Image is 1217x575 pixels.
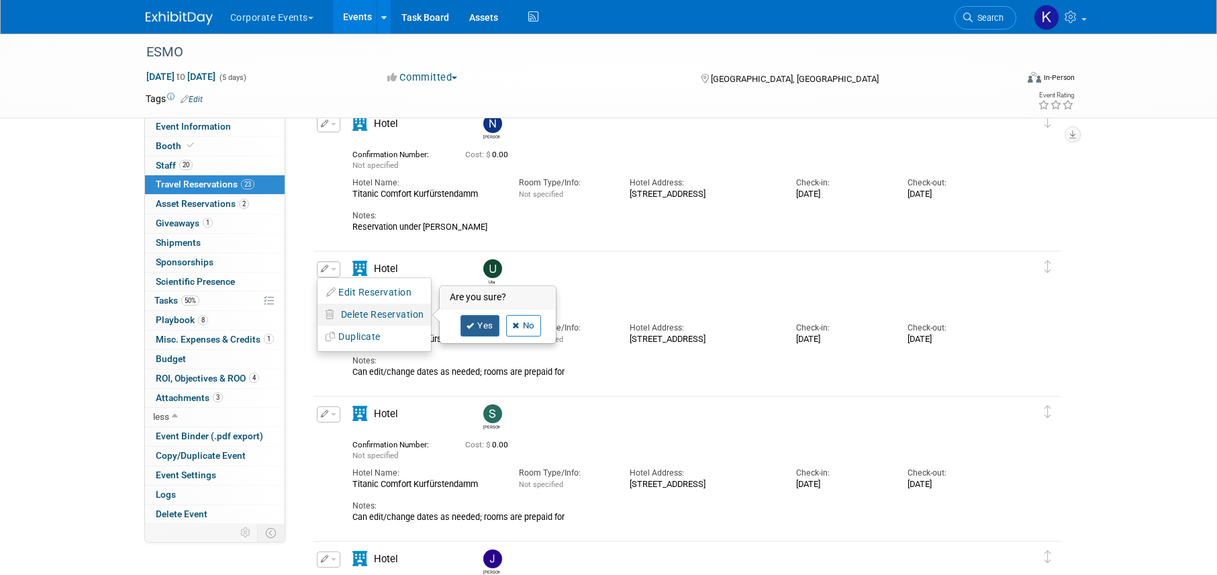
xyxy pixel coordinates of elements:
a: Edit [181,95,203,104]
div: Check-in: [796,177,887,189]
a: Yes [460,315,499,337]
span: Hotel [374,118,398,130]
span: Event Information [156,121,231,132]
div: Check-in: [796,322,887,334]
span: 1 [264,334,274,344]
div: Room Type/Info: [519,177,610,189]
span: Not specified [352,451,399,460]
div: Hotel Address: [630,177,776,189]
span: 23 [241,179,254,189]
span: Playbook [156,314,208,325]
span: Misc. Expenses & Credits [156,334,274,345]
div: Check-out: [908,468,998,479]
span: Attachments [156,392,223,403]
i: Hotel [352,261,367,276]
span: 50% [181,296,199,306]
div: Room Type/Info: [519,468,610,479]
i: Booth reservation complete [187,142,194,149]
span: less [153,411,169,422]
a: ROI, Objectives & ROO4 [145,369,285,388]
span: 8 [198,315,208,325]
span: Delete Event [156,508,207,519]
span: Event Binder (.pdf export) [156,431,263,441]
a: Staff20 [145,157,285,175]
span: 4 [249,373,259,383]
h3: Are you sure? [440,287,555,308]
a: Travel Reservations23 [145,175,285,194]
a: Attachments3 [145,389,285,408]
a: Scientific Presence [145,273,285,292]
button: Delete Reservation [318,305,431,324]
span: Shipments [156,237,201,248]
span: Logs [156,489,176,500]
span: Event Settings [156,470,216,480]
i: Hotel [352,551,367,566]
span: Not specified [352,161,399,170]
span: Copy/Duplicate Event [156,450,246,461]
a: Logs [145,486,285,504]
div: Notes: [352,500,999,512]
div: Titanic Comfort Kurfürstendamm [352,479,499,490]
a: Asset Reservations2 [145,195,285,214]
a: Playbook8 [145,311,285,330]
td: Tags [146,92,203,105]
img: Format-Inperson.png [1028,72,1041,83]
div: Natalia de la Fuente [483,133,500,140]
div: Confirmation Number: [352,436,445,449]
span: Hotel [374,263,398,275]
img: ExhibitDay [146,11,213,25]
i: Click and drag to move item [1044,115,1051,128]
a: Booth [145,137,285,156]
span: Booth [156,140,197,151]
img: Sam Jole [483,404,502,423]
div: [DATE] [908,189,998,200]
div: [DATE] [796,479,887,490]
div: Uta Mellert Dr [483,278,500,285]
div: Check-in: [796,468,887,479]
span: ROI, Objectives & ROO [156,373,259,384]
span: to [175,71,187,82]
button: Duplicate [318,327,431,347]
span: Travel Reservations [156,179,254,189]
div: Hotel Address: [630,468,776,479]
span: Delete Reservation [341,309,424,320]
a: Copy/Duplicate Event [145,447,285,466]
span: Not specified [519,480,563,489]
div: Hotel Name: [352,468,499,479]
a: Event Information [145,118,285,136]
span: [DATE] [DATE] [146,71,216,83]
i: Click and drag to move item [1044,550,1051,563]
a: Search [955,6,1016,30]
div: Event Format [937,70,1075,90]
div: Notes: [352,210,999,222]
div: Check-out: [908,322,998,334]
span: 20 [179,160,193,170]
img: Natalia de la Fuente [483,114,502,133]
div: Hotel Name: [352,177,499,189]
button: Edit Reservation [318,283,431,302]
i: Hotel [352,406,367,421]
a: Sponsorships [145,253,285,272]
a: Tasks50% [145,292,285,310]
a: No [506,315,541,337]
div: In-Person [1043,73,1075,83]
img: Uta Mellert Dr [483,259,502,278]
span: Giveaways [156,218,213,228]
a: Misc. Expenses & Credits1 [145,330,285,349]
span: Hotel [374,553,398,565]
div: Reservation under [PERSON_NAME] [352,222,999,232]
span: Tasks [154,295,199,306]
span: 2 [239,199,249,209]
div: Notes: [352,355,999,367]
div: Hotel Address: [630,322,776,334]
span: Cost: $ [465,440,492,449]
div: Event Rating [1038,92,1074,99]
a: Budget [145,350,285,369]
span: Sponsorships [156,257,213,267]
td: Toggle Event Tabs [257,524,285,541]
img: Keirsten Davis [1034,5,1059,30]
a: Giveaways1 [145,214,285,233]
a: Event Binder (.pdf export) [145,427,285,446]
img: John Dauselt [483,549,502,568]
span: 3 [213,392,223,402]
